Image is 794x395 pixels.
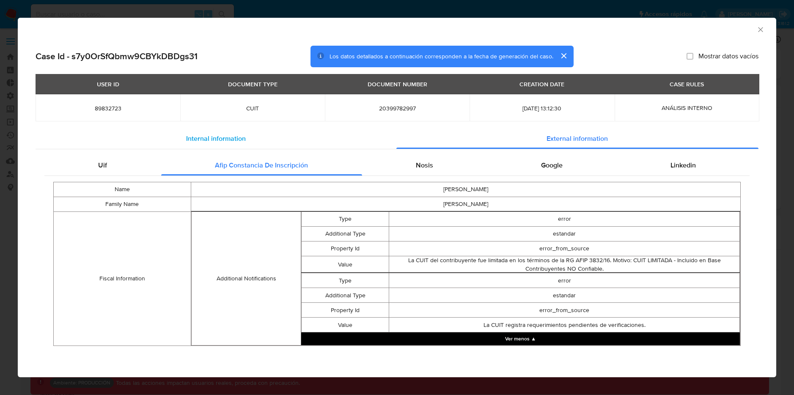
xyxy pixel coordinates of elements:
[665,77,709,91] div: CASE RULES
[389,241,740,256] td: error_from_source
[36,129,758,149] div: Detailed info
[223,77,283,91] div: DOCUMENT TYPE
[389,227,740,241] td: estandar
[389,256,739,273] div: La CUIT del contribuyente fue limitada en los términos de la RG AFIP 3832/16. Motivo: CUIT LIMITA...
[191,197,740,212] td: [PERSON_NAME]
[54,212,191,346] td: Fiscal Information
[46,104,170,112] span: 89832723
[756,25,764,33] button: Cerrar ventana
[92,77,124,91] div: USER ID
[18,18,776,377] div: closure-recommendation-modal
[44,155,750,176] div: Detailed external info
[302,303,389,318] td: Property Id
[302,288,389,303] td: Additional Type
[670,160,696,170] span: Linkedin
[335,104,459,112] span: 20399782997
[698,52,758,60] span: Mostrar datos vacíos
[191,212,301,346] td: Additional Notifications
[514,77,569,91] div: CREATION DATE
[302,227,389,241] td: Additional Type
[36,51,198,62] h2: Case Id - s7y0OrSfQbmw9CBYkDBDgs31
[389,321,739,329] div: La CUIT registra requerimientos pendientes de verificaciones.
[363,77,432,91] div: DOCUMENT NUMBER
[302,241,389,256] td: Property Id
[302,256,389,273] td: Value
[480,104,604,112] span: [DATE] 13:12:30
[389,303,740,318] td: error_from_source
[215,160,308,170] span: Afip Constancia De Inscripción
[389,212,740,227] td: error
[191,182,740,197] td: [PERSON_NAME]
[98,160,107,170] span: Uif
[302,212,389,227] td: Type
[186,134,246,143] span: Internal information
[416,160,433,170] span: Nosis
[330,52,553,60] span: Los datos detallados a continuación corresponden a la fecha de generación del caso.
[389,273,740,288] td: error
[302,318,389,332] td: Value
[541,160,563,170] span: Google
[301,332,740,345] button: Collapse array
[662,104,712,112] span: ANÁLISIS INTERNO
[190,104,315,112] span: CUIT
[687,53,693,60] input: Mostrar datos vacíos
[302,273,389,288] td: Type
[389,288,740,303] td: estandar
[547,134,608,143] span: External information
[553,46,574,66] button: cerrar
[54,182,191,197] td: Name
[54,197,191,212] td: Family Name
